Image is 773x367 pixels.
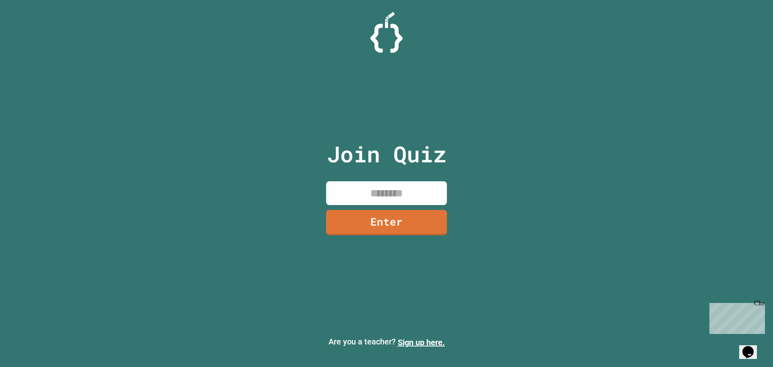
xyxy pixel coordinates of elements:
iframe: chat widget [706,300,765,334]
iframe: chat widget [739,335,765,359]
a: Enter [326,210,447,235]
img: Logo.svg [370,12,403,53]
p: Join Quiz [327,137,446,171]
a: Sign up here. [398,338,445,347]
div: Chat with us now!Close [3,3,56,51]
p: Are you a teacher? [6,336,767,348]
